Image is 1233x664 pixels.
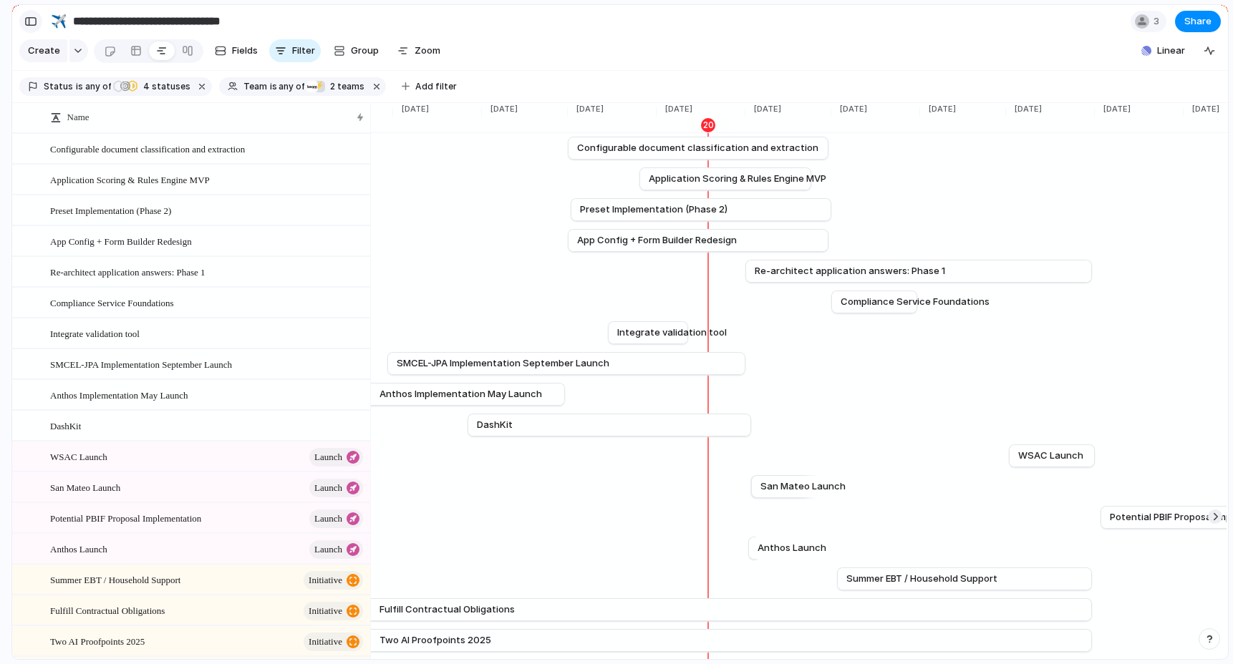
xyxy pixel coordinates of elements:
span: Preset Implementation (Phase 2) [580,202,727,217]
span: Application Scoring & Rules Engine MVP [649,172,826,186]
button: launch [309,448,363,467]
span: launch [314,539,342,560]
span: DashKit [477,418,513,432]
a: Two AI Proofpoints 2025 [64,630,1083,651]
span: Fields [232,44,258,58]
span: Linear [1157,44,1185,58]
button: launch [309,509,363,528]
span: DashKit [50,417,81,434]
span: San Mateo Launch [760,479,846,494]
a: Fulfill Contractual Obligations [64,599,1083,620]
span: statuses [139,80,190,93]
span: 2 [326,81,337,92]
span: is [270,80,277,93]
a: Integrate validation tool [617,322,679,343]
span: Fulfill Contractual Obligations [379,602,515,617]
span: [DATE] [831,103,871,115]
span: Two AI Proofpoints 2025 [50,633,145,649]
span: Application Scoring & Rules Engine MVP [50,171,210,187]
span: Preset Implementation (Phase 2) [50,202,171,218]
a: SMCEL-JPA Implementation September Launch [397,353,736,374]
span: [DATE] [745,103,785,115]
span: WSAC Launch [50,448,107,464]
span: Status [44,80,73,93]
span: [DATE] [393,103,433,115]
span: [DATE] [568,103,608,115]
button: isany of [267,79,308,94]
button: Share [1175,11,1221,32]
a: Summer EBT / Household Support [846,568,1083,590]
button: launch [309,479,363,497]
span: Add filter [415,80,457,93]
span: [DATE] [657,103,697,115]
span: Potential PBIF Proposal Implementation [50,509,201,526]
span: Filter [292,44,315,58]
button: Linear [1136,40,1191,62]
button: Add filter [393,77,465,97]
span: Two AI Proofpoints 2025 [379,633,491,648]
a: Preset Implementation (Phase 2) [580,199,822,220]
button: launch [309,540,363,559]
span: any of [277,80,305,93]
span: initiative [309,632,342,652]
a: Compliance Service Foundations [841,291,908,313]
span: launch [314,478,342,498]
span: initiative [309,601,342,621]
span: Integrate validation tool [617,326,727,340]
button: Filter [269,39,321,62]
span: Zoom [415,44,440,58]
span: Group [351,44,379,58]
span: Compliance Service Foundations [841,295,990,309]
button: ⚡2 teams [306,79,367,94]
span: teams [326,80,364,93]
button: Zoom [392,39,446,62]
span: launch [314,509,342,529]
span: [DATE] [920,103,960,115]
span: [DATE] [482,103,522,115]
span: Fulfill Contractual Obligations [50,602,165,618]
span: Anthos Launch [50,540,107,557]
a: WSAC Launch [1018,445,1085,467]
span: Re-architect application answers: Phase 1 [50,263,205,280]
button: Group [327,39,386,62]
button: initiative [304,571,363,590]
span: Anthos Implementation May Launch [50,386,188,403]
span: WSAC Launch [1018,449,1083,463]
span: initiative [309,570,342,590]
span: Anthos Implementation May Launch [379,387,542,401]
button: initiative [304,633,363,651]
a: Application Scoring & Rules Engine MVP [649,168,802,190]
span: Summer EBT / Household Support [846,572,997,586]
span: Configurable document classification and extraction [577,141,818,155]
span: App Config + Form Builder Redesign [50,233,192,249]
span: [DATE] [1006,103,1046,115]
a: DashKit [477,414,742,436]
span: Team [243,80,267,93]
a: Configurable document classification and extraction [577,137,819,159]
span: [DATE] [1095,103,1135,115]
span: [DATE] [1184,103,1224,115]
a: App Config + Form Builder Redesign [577,230,819,251]
span: any of [83,80,111,93]
span: 4 [139,81,152,92]
span: 3 [1154,14,1164,29]
span: SMCEL-JPA Implementation September Launch [50,356,232,372]
span: Configurable document classification and extraction [50,140,245,157]
span: SMCEL-JPA Implementation September Launch [397,356,609,371]
button: initiative [304,602,363,620]
button: isany of [73,79,114,94]
div: ⚡ [314,81,325,92]
span: San Mateo Launch [50,479,120,495]
span: Create [28,44,60,58]
span: Re-architect application answers: Phase 1 [755,264,945,278]
span: Share [1184,14,1212,29]
a: San Mateo Launch [760,476,811,497]
span: Summer EBT / Household Support [50,571,180,587]
span: App Config + Form Builder Redesign [577,233,737,248]
button: Fields [209,39,263,62]
div: 20 [701,118,715,132]
span: Compliance Service Foundations [50,294,174,311]
a: Re-architect application answers: Phase 1 [755,260,1083,282]
span: Integrate validation tool [50,325,140,341]
span: launch [314,447,342,467]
